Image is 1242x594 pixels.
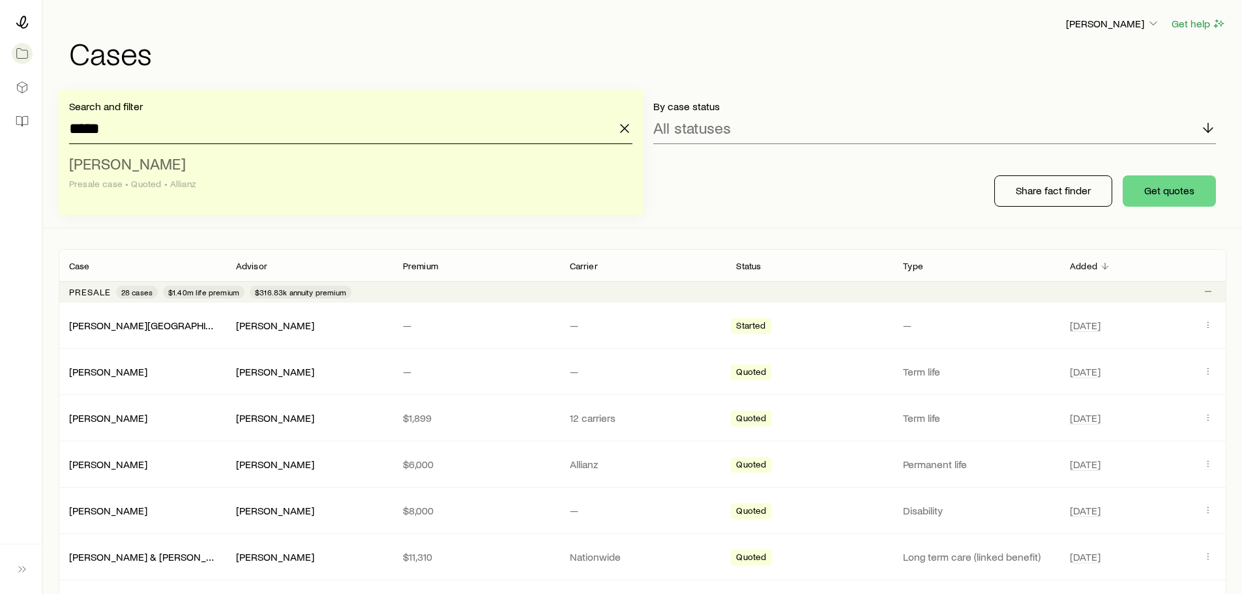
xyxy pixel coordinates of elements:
[403,261,438,271] p: Premium
[121,287,153,297] span: 28 cases
[903,458,1049,471] p: Permanent life
[403,458,549,471] p: $6,000
[236,365,314,379] div: [PERSON_NAME]
[255,287,346,297] span: $316.83k annuity premium
[403,504,549,517] p: $8,000
[1070,504,1101,517] span: [DATE]
[570,550,716,563] p: Nationwide
[1070,261,1097,271] p: Added
[236,411,314,425] div: [PERSON_NAME]
[1171,16,1226,31] button: Get help
[403,411,549,424] p: $1,899
[903,411,1049,424] p: Term life
[236,261,267,271] p: Advisor
[1066,17,1160,30] p: [PERSON_NAME]
[403,365,549,378] p: —
[69,365,147,379] div: [PERSON_NAME]
[1070,411,1101,424] span: [DATE]
[236,458,314,471] div: [PERSON_NAME]
[69,550,215,564] div: [PERSON_NAME] & [PERSON_NAME]
[570,261,598,271] p: Carrier
[994,175,1112,207] button: Share fact finder
[236,550,314,564] div: [PERSON_NAME]
[1123,175,1216,207] button: Get quotes
[403,550,549,563] p: $11,310
[903,365,1049,378] p: Term life
[570,411,716,424] p: 12 carriers
[69,100,632,113] p: Search and filter
[570,319,716,332] p: —
[903,550,1049,563] p: Long term care (linked benefit)
[69,154,186,173] span: [PERSON_NAME]
[736,552,766,565] span: Quoted
[1016,184,1091,197] p: Share fact finder
[69,504,147,518] div: [PERSON_NAME]
[1065,16,1161,32] button: [PERSON_NAME]
[236,504,314,518] div: [PERSON_NAME]
[69,504,147,516] a: [PERSON_NAME]
[69,319,245,331] a: [PERSON_NAME][GEOGRAPHIC_DATA]
[903,504,1049,517] p: Disability
[1070,365,1101,378] span: [DATE]
[653,100,1217,113] p: By case status
[736,366,766,380] span: Quoted
[69,287,111,297] p: Presale
[69,411,147,424] a: [PERSON_NAME]
[168,287,239,297] span: $1.40m life premium
[903,319,1049,332] p: —
[570,504,716,517] p: —
[1070,550,1101,563] span: [DATE]
[236,319,314,333] div: [PERSON_NAME]
[736,413,766,426] span: Quoted
[69,458,147,470] a: [PERSON_NAME]
[1070,458,1101,471] span: [DATE]
[69,179,625,189] div: Presale case • Quoted • Allianz
[69,37,1226,68] h1: Cases
[570,458,716,471] p: Allianz
[403,319,549,332] p: —
[69,319,215,333] div: [PERSON_NAME][GEOGRAPHIC_DATA]
[69,149,625,200] li: Stark, Jennifer
[736,459,766,473] span: Quoted
[653,119,731,137] p: All statuses
[1070,319,1101,332] span: [DATE]
[69,411,147,425] div: [PERSON_NAME]
[736,505,766,519] span: Quoted
[736,261,761,271] p: Status
[69,261,90,271] p: Case
[69,458,147,471] div: [PERSON_NAME]
[736,320,765,334] span: Started
[69,365,147,378] a: [PERSON_NAME]
[570,365,716,378] p: —
[903,261,923,271] p: Type
[69,550,237,563] a: [PERSON_NAME] & [PERSON_NAME]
